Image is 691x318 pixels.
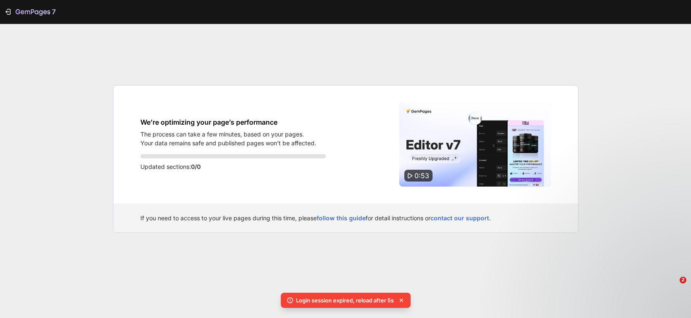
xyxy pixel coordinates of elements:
span: 0/0 [191,163,201,170]
p: Updated sections: [140,162,326,172]
p: The process can take a few minutes, based on your pages. [140,130,316,139]
img: Video thumbnail [399,102,551,187]
iframe: Intercom live chat [662,289,683,310]
h1: We’re optimizing your page’s performance [140,117,316,127]
div: If you need to access to your live pages during this time, please for detail instructions or . [140,214,551,222]
a: contact our support [430,214,489,222]
p: Login session expired, reload after 5s [296,296,394,305]
p: 7 [52,7,56,17]
span: 0:53 [414,171,429,180]
p: Your data remains safe and published pages won’t be affected. [140,139,316,147]
span: 2 [680,277,686,283]
a: follow this guide [317,214,366,222]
